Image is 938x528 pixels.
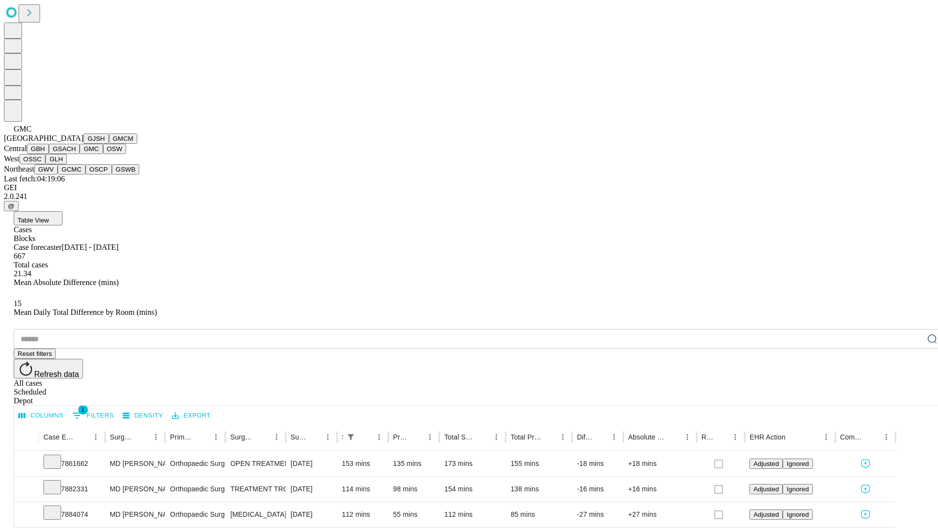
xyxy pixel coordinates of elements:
[19,506,34,524] button: Expand
[256,430,270,444] button: Sort
[291,477,332,502] div: [DATE]
[14,125,31,133] span: GMC
[628,433,666,441] div: Absolute Difference
[783,459,812,469] button: Ignored
[4,192,934,201] div: 2.0.241
[19,456,34,473] button: Expand
[393,477,435,502] div: 98 mins
[14,211,63,225] button: Table View
[43,502,100,527] div: 7884074
[359,430,372,444] button: Sort
[34,164,58,175] button: GWV
[110,433,134,441] div: Surgeon Name
[18,350,52,357] span: Reset filters
[409,430,423,444] button: Sort
[78,405,88,415] span: 1
[577,433,593,441] div: Difference
[344,430,358,444] button: Show filters
[753,511,779,518] span: Adjusted
[607,430,621,444] button: Menu
[43,451,100,476] div: 7861662
[14,269,31,278] span: 21.34
[135,430,149,444] button: Sort
[753,460,779,467] span: Adjusted
[879,430,893,444] button: Menu
[4,183,934,192] div: GEI
[291,502,332,527] div: [DATE]
[542,430,556,444] button: Sort
[70,408,116,423] button: Show filters
[14,278,119,286] span: Mean Absolute Difference (mins)
[170,433,194,441] div: Primary Service
[230,477,280,502] div: TREATMENT TROCHANTERIC [MEDICAL_DATA] FRACTURE INTERMEDULLARY ROD
[577,477,618,502] div: -16 mins
[103,144,127,154] button: OSW
[149,430,163,444] button: Menu
[4,201,19,211] button: @
[577,451,618,476] div: -18 mins
[18,217,49,224] span: Table View
[728,430,742,444] button: Menu
[89,430,103,444] button: Menu
[393,502,435,527] div: 55 mins
[787,430,800,444] button: Sort
[577,502,618,527] div: -27 mins
[681,430,694,444] button: Menu
[423,430,437,444] button: Menu
[749,459,783,469] button: Adjusted
[62,243,118,251] span: [DATE] - [DATE]
[16,408,66,423] button: Select columns
[749,509,783,520] button: Adjusted
[819,430,833,444] button: Menu
[476,430,490,444] button: Sort
[749,433,785,441] div: EHR Action
[787,485,809,493] span: Ignored
[230,433,255,441] div: Surgery Name
[291,451,332,476] div: [DATE]
[34,370,79,378] span: Refresh data
[715,430,728,444] button: Sort
[783,509,812,520] button: Ignored
[58,164,85,175] button: GCMC
[511,502,567,527] div: 85 mins
[45,154,66,164] button: GLH
[20,154,46,164] button: OSSC
[342,477,384,502] div: 114 mins
[667,430,681,444] button: Sort
[85,164,112,175] button: OSCP
[342,451,384,476] div: 153 mins
[4,165,34,173] span: Northeast
[80,144,103,154] button: GMC
[787,460,809,467] span: Ignored
[787,511,809,518] span: Ignored
[628,502,692,527] div: +27 mins
[170,477,220,502] div: Orthopaedic Surgery
[43,477,100,502] div: 7882331
[444,451,501,476] div: 173 mins
[866,430,879,444] button: Sort
[170,502,220,527] div: Orthopaedic Surgery
[14,308,157,316] span: Mean Daily Total Difference by Room (mins)
[393,433,409,441] div: Predicted In Room Duration
[511,451,567,476] div: 155 mins
[14,299,21,308] span: 15
[4,134,84,142] span: [GEOGRAPHIC_DATA]
[4,175,65,183] span: Last fetch: 04:19:06
[628,451,692,476] div: +18 mins
[344,430,358,444] div: 1 active filter
[75,430,89,444] button: Sort
[393,451,435,476] div: 135 mins
[511,477,567,502] div: 138 mins
[110,451,160,476] div: MD [PERSON_NAME] [PERSON_NAME]
[291,433,306,441] div: Surgery Date
[170,408,213,423] button: Export
[8,202,15,210] span: @
[14,261,48,269] span: Total cases
[84,133,109,144] button: GJSH
[753,485,779,493] span: Adjusted
[110,502,160,527] div: MD [PERSON_NAME] [PERSON_NAME]
[209,430,223,444] button: Menu
[110,477,160,502] div: MD [PERSON_NAME] [PERSON_NAME]
[702,433,714,441] div: Resolved in EHR
[230,451,280,476] div: OPEN TREATMENT PROXIMAL [MEDICAL_DATA] BICONDYLAR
